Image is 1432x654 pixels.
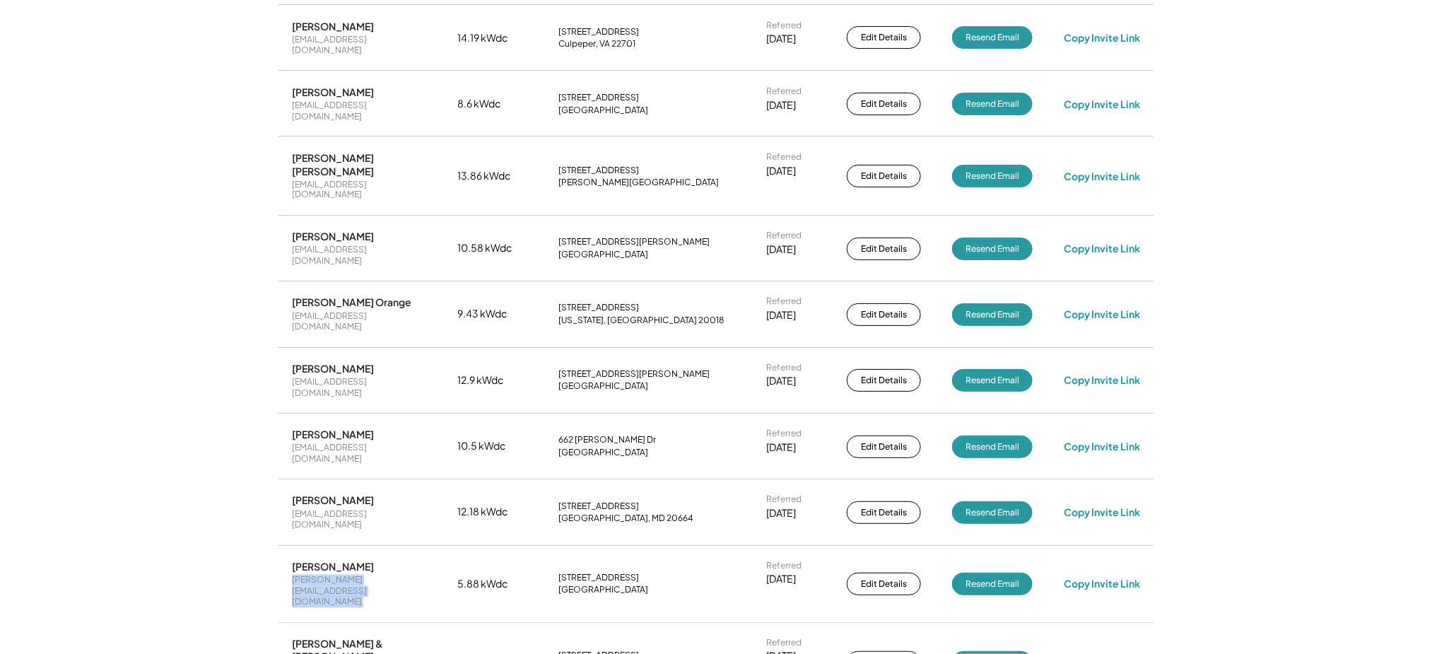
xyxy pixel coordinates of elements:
[1064,374,1140,387] div: Copy Invite Link
[952,303,1033,326] button: Resend Email
[766,20,802,31] div: Referred
[1064,506,1140,519] div: Copy Invite Link
[766,363,802,374] div: Referred
[766,561,802,572] div: Referred
[766,86,802,97] div: Referred
[1064,243,1140,255] div: Copy Invite Link
[766,151,802,163] div: Referred
[292,20,374,33] div: [PERSON_NAME]
[766,441,796,455] div: [DATE]
[23,23,34,34] img: logo_orange.svg
[292,561,374,573] div: [PERSON_NAME]
[766,428,802,440] div: Referred
[292,377,426,399] div: [EMAIL_ADDRESS][DOMAIN_NAME]
[952,26,1033,49] button: Resend Email
[37,37,155,48] div: Domain: [DOMAIN_NAME]
[766,638,802,649] div: Referred
[292,86,374,98] div: [PERSON_NAME]
[952,369,1033,392] button: Resend Email
[766,32,796,46] div: [DATE]
[847,436,921,458] button: Edit Details
[766,573,796,587] div: [DATE]
[292,311,426,333] div: [EMAIL_ADDRESS][DOMAIN_NAME]
[1064,170,1140,182] div: Copy Invite Link
[156,83,238,93] div: Keywords by Traffic
[292,34,426,56] div: [EMAIL_ADDRESS][DOMAIN_NAME]
[766,507,796,521] div: [DATE]
[559,585,649,596] div: [GEOGRAPHIC_DATA]
[457,440,528,454] div: 10.5 kWdc
[766,98,796,112] div: [DATE]
[457,374,528,388] div: 12.9 kWdc
[766,296,802,308] div: Referred
[1064,440,1140,453] div: Copy Invite Link
[559,237,710,248] div: [STREET_ADDRESS][PERSON_NAME]
[766,230,802,242] div: Referred
[292,179,426,201] div: [EMAIL_ADDRESS][DOMAIN_NAME]
[292,363,374,375] div: [PERSON_NAME]
[292,100,426,122] div: [EMAIL_ADDRESS][DOMAIN_NAME]
[457,578,528,592] div: 5.88 kWdc
[559,250,649,261] div: [GEOGRAPHIC_DATA]
[559,381,649,392] div: [GEOGRAPHIC_DATA]
[847,501,921,524] button: Edit Details
[559,448,649,459] div: [GEOGRAPHIC_DATA]
[847,573,921,595] button: Edit Details
[38,82,49,93] img: tab_domain_overview_orange.svg
[559,513,694,525] div: [GEOGRAPHIC_DATA], MD 20664
[292,230,374,243] div: [PERSON_NAME]
[559,38,636,49] div: Culpeper, VA 22701
[1064,578,1140,590] div: Copy Invite Link
[292,151,426,177] div: [PERSON_NAME] [PERSON_NAME]
[457,31,528,45] div: 14.19 kWdc
[559,92,640,103] div: [STREET_ADDRESS]
[457,506,528,520] div: 12.18 kWdc
[559,315,725,327] div: [US_STATE], [GEOGRAPHIC_DATA] 20018
[1064,98,1140,110] div: Copy Invite Link
[952,436,1033,458] button: Resend Email
[847,303,921,326] button: Edit Details
[952,501,1033,524] button: Resend Email
[559,26,640,37] div: [STREET_ADDRESS]
[952,93,1033,115] button: Resend Email
[292,575,426,608] div: [PERSON_NAME][EMAIL_ADDRESS][DOMAIN_NAME]
[559,165,640,176] div: [STREET_ADDRESS]
[952,165,1033,187] button: Resend Email
[40,23,69,34] div: v 4.0.25
[559,369,710,380] div: [STREET_ADDRESS][PERSON_NAME]
[457,169,528,183] div: 13.86 kWdc
[847,165,921,187] button: Edit Details
[559,573,640,584] div: [STREET_ADDRESS]
[559,105,649,116] div: [GEOGRAPHIC_DATA]
[559,501,640,513] div: [STREET_ADDRESS]
[559,177,720,188] div: [PERSON_NAME][GEOGRAPHIC_DATA]
[23,37,34,48] img: website_grey.svg
[292,245,426,267] div: [EMAIL_ADDRESS][DOMAIN_NAME]
[952,573,1033,595] button: Resend Email
[766,243,796,257] div: [DATE]
[457,97,528,111] div: 8.6 kWdc
[292,428,374,441] div: [PERSON_NAME]
[766,375,796,389] div: [DATE]
[141,82,152,93] img: tab_keywords_by_traffic_grey.svg
[457,242,528,256] div: 10.58 kWdc
[292,509,426,531] div: [EMAIL_ADDRESS][DOMAIN_NAME]
[847,369,921,392] button: Edit Details
[1064,31,1140,44] div: Copy Invite Link
[559,435,657,446] div: 662 [PERSON_NAME] Dr
[54,83,127,93] div: Domain Overview
[559,303,640,314] div: [STREET_ADDRESS]
[766,494,802,506] div: Referred
[952,238,1033,260] button: Resend Email
[847,93,921,115] button: Edit Details
[766,309,796,323] div: [DATE]
[1064,308,1140,321] div: Copy Invite Link
[292,494,374,507] div: [PERSON_NAME]
[292,296,411,309] div: [PERSON_NAME] Orange
[292,443,426,465] div: [EMAIL_ADDRESS][DOMAIN_NAME]
[457,308,528,322] div: 9.43 kWdc
[847,238,921,260] button: Edit Details
[766,164,796,178] div: [DATE]
[847,26,921,49] button: Edit Details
